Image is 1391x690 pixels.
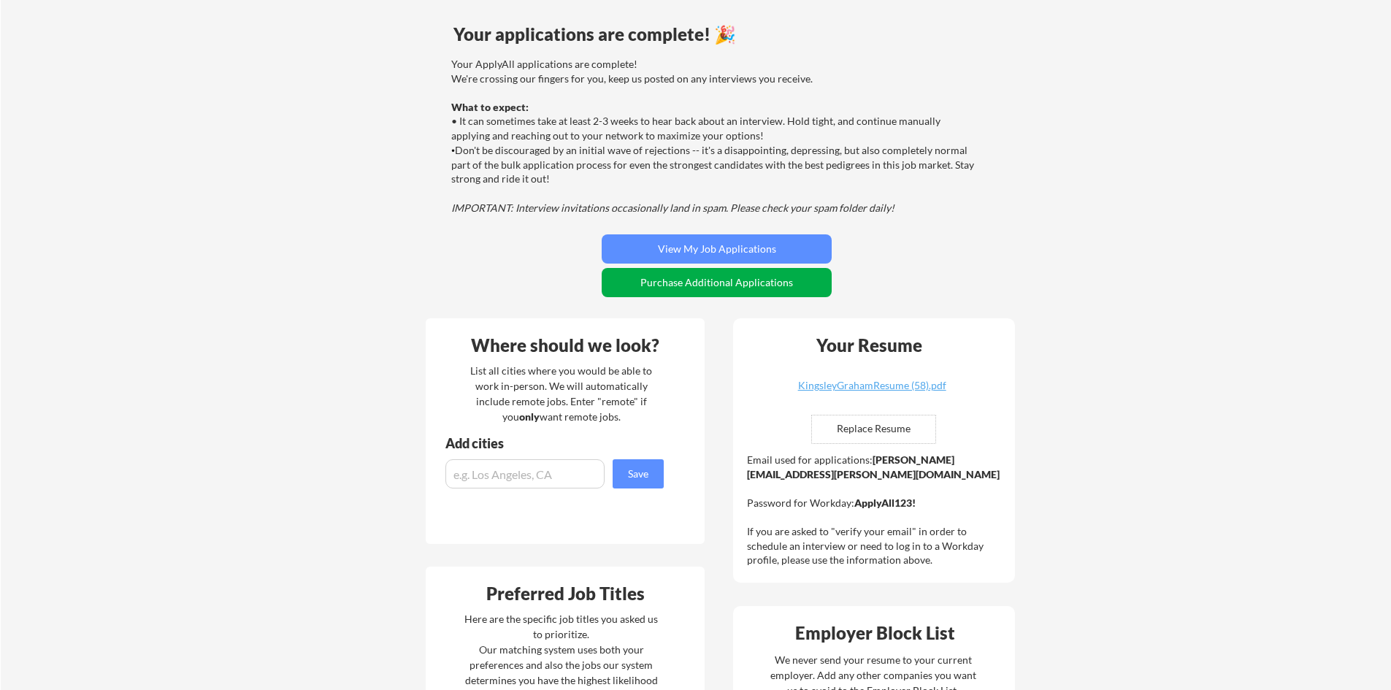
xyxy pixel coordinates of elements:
button: Save [613,459,664,488]
div: List all cities where you would be able to work in-person. We will automatically include remote j... [461,363,662,424]
strong: [PERSON_NAME][EMAIL_ADDRESS][PERSON_NAME][DOMAIN_NAME] [747,453,1000,480]
button: View My Job Applications [602,234,832,264]
div: Add cities [445,437,667,450]
strong: What to expect: [451,101,529,113]
strong: only [519,410,540,423]
div: Employer Block List [739,624,1011,642]
button: Purchase Additional Applications [602,268,832,297]
div: Your Resume [797,337,941,354]
div: Where should we look? [429,337,701,354]
strong: ApplyAll123! [854,497,916,509]
a: KingsleyGrahamResume (58).pdf [785,380,959,403]
em: IMPORTANT: Interview invitations occasionally land in spam. Please check your spam folder daily! [451,202,894,214]
div: Preferred Job Titles [429,585,701,602]
font: • [451,145,455,156]
div: Your applications are complete! 🎉 [453,26,980,43]
input: e.g. Los Angeles, CA [445,459,605,488]
div: KingsleyGrahamResume (58).pdf [785,380,959,391]
div: Your ApplyAll applications are complete! We're crossing our fingers for you, keep us posted on an... [451,57,978,215]
div: Email used for applications: Password for Workday: If you are asked to "verify your email" in ord... [747,453,1005,567]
